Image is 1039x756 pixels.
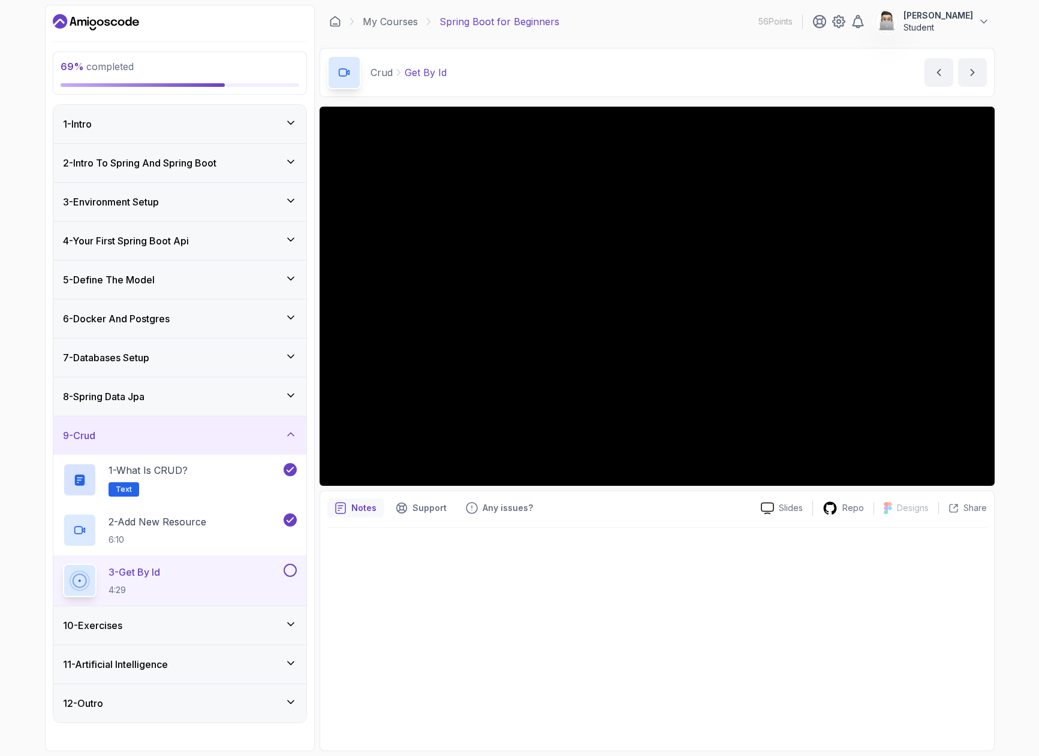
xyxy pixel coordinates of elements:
[63,195,159,209] h3: 3 - Environment Setup
[63,564,297,597] button: 3-Get By Id4:29
[842,502,864,514] p: Repo
[53,300,306,338] button: 6-Docker And Postgres
[63,312,170,326] h3: 6 - Docker And Postgres
[363,14,418,29] a: My Courses
[63,696,103,710] h3: 12 - Outro
[53,377,306,416] button: 8-Spring Data Jpa
[53,222,306,260] button: 4-Your First Spring Boot Api
[779,502,803,514] p: Slides
[63,273,155,287] h3: 5 - Define The Model
[320,107,995,486] iframe: 2 - Get By Id
[904,10,973,22] p: [PERSON_NAME]
[116,485,132,494] span: Text
[751,502,812,515] a: Slides
[329,16,341,28] a: Dashboard
[53,144,306,182] button: 2-Intro To Spring And Spring Boot
[63,234,189,248] h3: 4 - Your First Spring Boot Api
[109,584,160,596] p: 4:29
[109,565,160,579] p: 3 - Get By Id
[958,58,987,87] button: next content
[351,502,377,514] p: Notes
[63,389,144,404] h3: 8 - Spring Data Jpa
[109,534,206,546] p: 6:10
[53,645,306,684] button: 11-Artificial Intelligence
[875,10,990,34] button: user profile image[PERSON_NAME]Student
[963,502,987,514] p: Share
[61,61,134,72] span: completed
[53,105,306,143] button: 1-Intro
[459,498,540,518] button: Feedback button
[758,16,793,28] p: 56 Points
[327,498,384,518] button: notes button
[53,183,306,221] button: 3-Environment Setup
[63,350,149,365] h3: 7 - Databases Setup
[53,416,306,455] button: 9-Crud
[412,502,447,514] p: Support
[389,498,454,518] button: Support button
[897,502,929,514] p: Designs
[109,463,188,477] p: 1 - What is CRUD?
[53,606,306,645] button: 10-Exercises
[63,428,95,443] h3: 9 - Crud
[53,261,306,299] button: 5-Define The Model
[109,515,206,529] p: 2 - Add New Resource
[61,61,84,72] span: 69 %
[483,502,533,514] p: Any issues?
[63,117,92,131] h3: 1 - Intro
[405,65,447,80] p: Get By Id
[53,684,306,722] button: 12-Outro
[63,156,216,170] h3: 2 - Intro To Spring And Spring Boot
[875,10,898,33] img: user profile image
[371,65,393,80] p: Crud
[904,22,973,34] p: Student
[938,502,987,514] button: Share
[53,338,306,377] button: 7-Databases Setup
[439,14,559,29] p: Spring Boot for Beginners
[924,58,953,87] button: previous content
[813,501,874,516] a: Repo
[63,618,122,633] h3: 10 - Exercises
[63,463,297,497] button: 1-What is CRUD?Text
[63,657,168,672] h3: 11 - Artificial Intelligence
[63,513,297,547] button: 2-Add New Resource6:10
[53,13,139,32] a: Dashboard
